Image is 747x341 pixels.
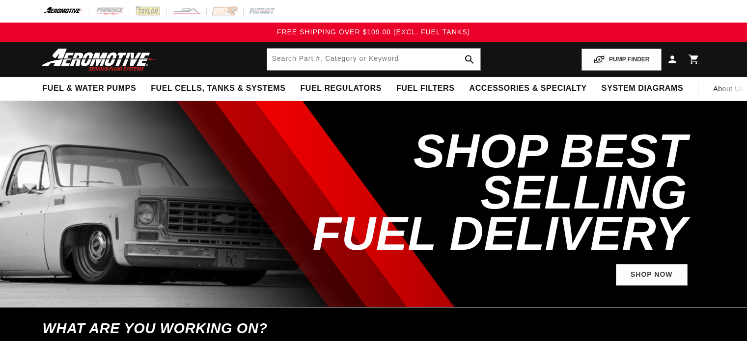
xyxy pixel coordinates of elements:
[267,49,480,70] input: Search by Part Number, Category or Keyword
[470,83,587,94] span: Accessories & Specialty
[277,28,470,36] span: FREE SHIPPING OVER $109.00 (EXCL. FUEL TANKS)
[616,264,688,286] a: Shop Now
[459,49,480,70] button: search button
[389,77,462,100] summary: Fuel Filters
[602,83,683,94] span: System Diagrams
[151,83,285,94] span: Fuel Cells, Tanks & Systems
[268,131,688,254] h2: SHOP BEST SELLING FUEL DELIVERY
[143,77,293,100] summary: Fuel Cells, Tanks & Systems
[396,83,455,94] span: Fuel Filters
[43,83,137,94] span: Fuel & Water Pumps
[39,48,162,71] img: Aeromotive
[594,77,691,100] summary: System Diagrams
[300,83,381,94] span: Fuel Regulators
[35,77,144,100] summary: Fuel & Water Pumps
[293,77,388,100] summary: Fuel Regulators
[713,85,744,93] span: About Us
[462,77,594,100] summary: Accessories & Specialty
[581,49,661,71] button: PUMP FINDER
